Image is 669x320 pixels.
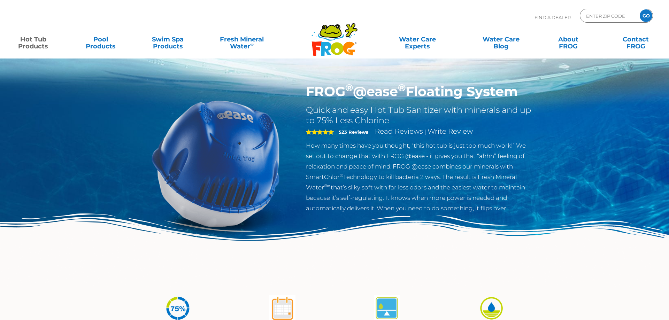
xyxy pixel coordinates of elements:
a: Water CareExperts [375,32,460,46]
p: How many times have you thought, “this hot tub is just too much work!” We set out to change that ... [306,140,533,213]
sup: ∞ [250,41,254,47]
span: | [424,128,426,135]
img: Frog Products Logo [308,14,361,56]
strong: 523 Reviews [339,129,368,135]
a: PoolProducts [74,32,126,46]
span: 5 [306,129,334,135]
h1: FROG @ease Floating System [306,84,533,100]
a: Swim SpaProducts [142,32,194,46]
a: Water CareBlog [475,32,527,46]
p: Find A Dealer [535,9,571,26]
input: GO [640,9,652,22]
a: AboutFROG [542,32,594,46]
a: ContactFROG [610,32,662,46]
a: Fresh MineralWater∞ [209,32,275,46]
sup: ® [398,81,406,94]
h2: Quick and easy Hot Tub Sanitizer with minerals and up to 75% Less Chlorine [306,105,533,126]
sup: ® [345,81,353,94]
img: hot-tub-product-atease-system.png [136,84,295,243]
a: Write Review [428,127,473,135]
a: Read Reviews [375,127,423,135]
sup: ®∞ [324,183,331,188]
sup: ® [340,173,343,178]
a: Hot TubProducts [7,32,59,46]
